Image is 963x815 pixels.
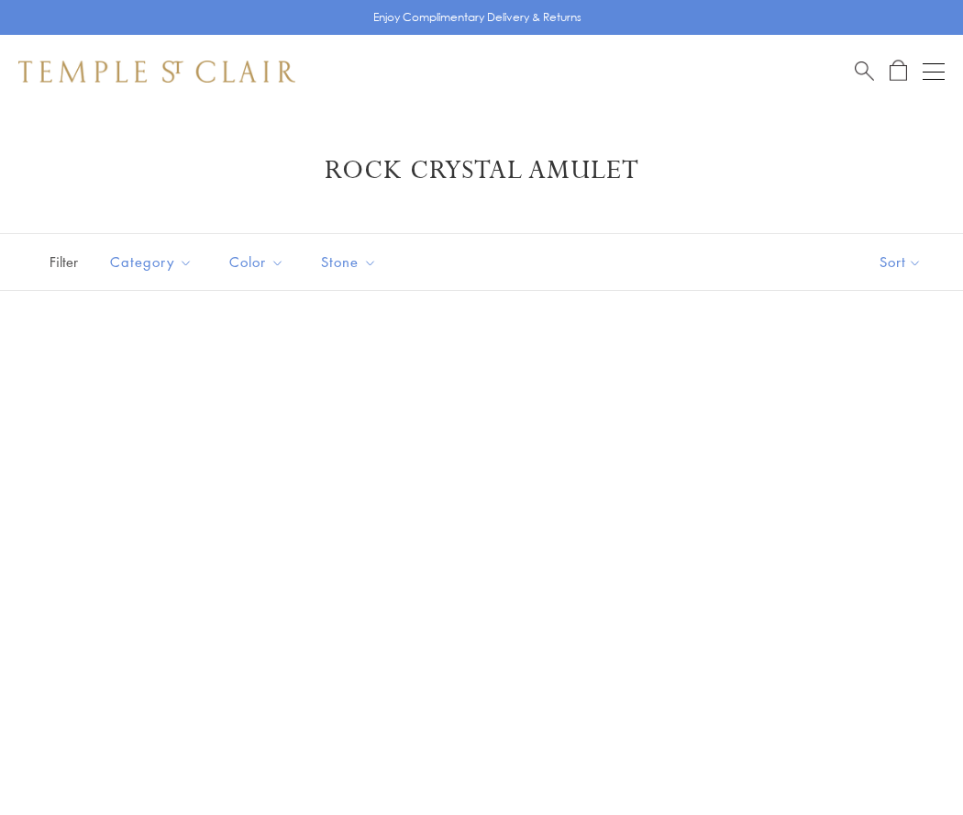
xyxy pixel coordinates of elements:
[18,61,295,83] img: Temple St. Clair
[838,234,963,290] button: Show sort by
[220,251,298,274] span: Color
[216,241,298,283] button: Color
[855,60,874,83] a: Search
[101,251,206,274] span: Category
[312,251,391,274] span: Stone
[373,8,581,27] p: Enjoy Complimentary Delivery & Returns
[307,241,391,283] button: Stone
[96,241,206,283] button: Category
[46,154,917,187] h1: Rock Crystal Amulet
[890,60,907,83] a: Open Shopping Bag
[923,61,945,83] button: Open navigation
